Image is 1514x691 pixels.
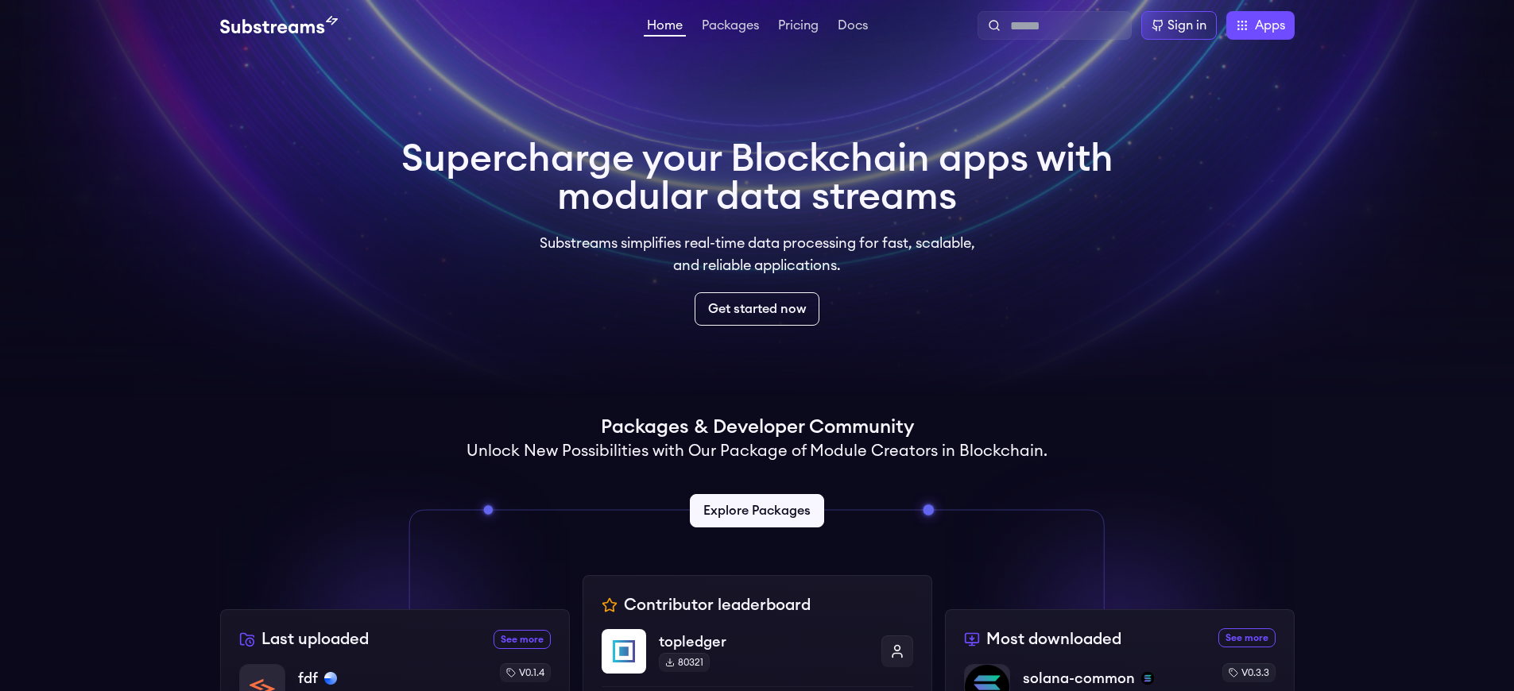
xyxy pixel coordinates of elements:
span: Apps [1255,16,1285,35]
a: Docs [834,19,871,35]
a: topledgertopledger80321 [602,629,913,686]
img: topledger [602,629,646,674]
div: Sign in [1167,16,1206,35]
h1: Packages & Developer Community [601,415,914,440]
a: Packages [699,19,762,35]
p: Substreams simplifies real-time data processing for fast, scalable, and reliable applications. [529,232,986,276]
img: base [324,672,337,685]
a: See more most downloaded packages [1218,628,1276,647]
div: v0.1.4 [500,663,551,682]
a: Sign in [1141,11,1217,40]
img: Substream's logo [220,16,338,35]
p: fdf [298,667,318,689]
a: See more recently uploaded packages [494,630,551,649]
h1: Supercharge your Blockchain apps with modular data streams [401,140,1113,216]
a: Explore Packages [690,494,824,527]
img: solana [1141,672,1154,685]
h2: Unlock New Possibilities with Our Package of Module Creators in Blockchain. [467,440,1047,462]
div: 80321 [659,653,710,672]
a: Pricing [775,19,822,35]
a: Home [644,19,686,37]
div: v0.3.3 [1222,663,1276,682]
p: solana-common [1023,667,1135,689]
a: Get started now [695,292,819,326]
p: topledger [659,631,869,653]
